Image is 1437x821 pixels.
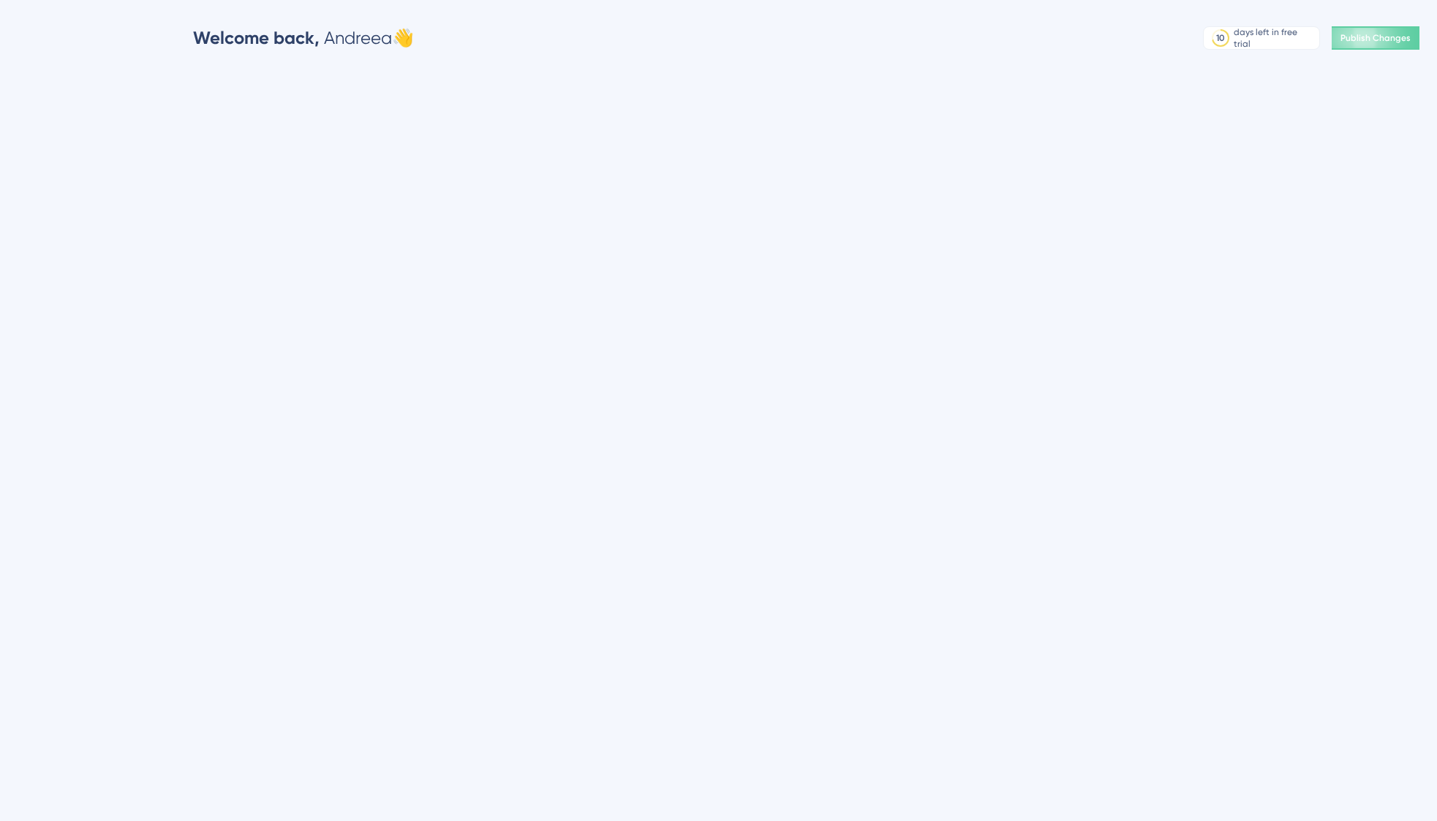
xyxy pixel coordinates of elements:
div: days left in free trial [1234,26,1315,50]
button: Publish Changes [1332,26,1419,50]
div: Andreea 👋 [193,26,414,50]
div: 10 [1216,32,1225,44]
span: Welcome back, [193,27,320,48]
span: Publish Changes [1340,32,1411,44]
